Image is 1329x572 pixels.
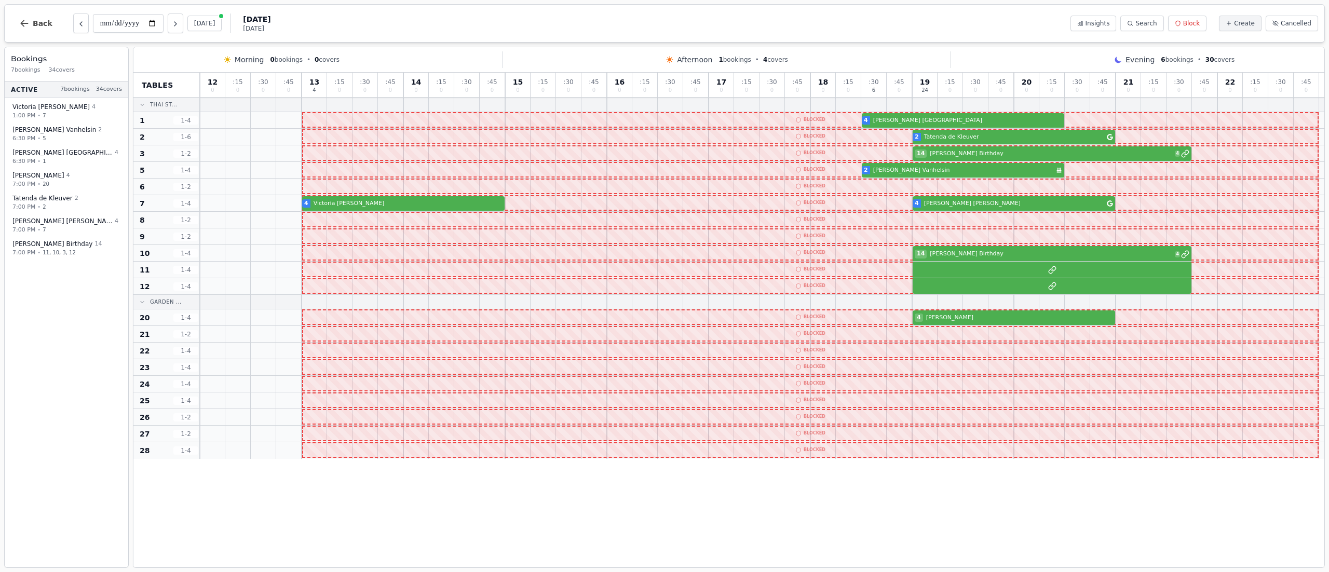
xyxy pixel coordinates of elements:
[140,215,145,225] span: 8
[173,266,198,274] span: 1 - 4
[462,79,471,85] span: : 30
[1076,88,1079,93] span: 0
[1022,78,1032,86] span: 20
[140,346,150,356] span: 22
[538,79,548,85] span: : 15
[173,166,198,174] span: 1 - 4
[360,79,370,85] span: : 30
[363,88,367,93] span: 0
[211,88,214,93] span: 0
[694,88,697,93] span: 0
[922,199,1106,208] span: [PERSON_NAME] [PERSON_NAME]
[1097,79,1107,85] span: : 45
[643,88,646,93] span: 0
[1072,79,1082,85] span: : 30
[73,13,89,33] button: Previous day
[37,203,40,211] span: •
[7,190,126,215] button: Tatenda de Kleuver27:00 PM•2
[43,249,76,256] span: 11, 10, 3, 12
[1086,19,1110,28] span: Insights
[140,362,150,373] span: 23
[589,79,599,85] span: : 45
[233,79,242,85] span: : 15
[7,145,126,169] button: [PERSON_NAME] [GEOGRAPHIC_DATA]46:30 PM•1
[755,56,759,64] span: •
[173,363,198,372] span: 1 - 4
[1050,88,1053,93] span: 0
[140,248,150,258] span: 10
[915,199,919,208] span: 4
[37,226,40,234] span: •
[487,79,497,85] span: : 45
[173,216,198,224] span: 1 - 2
[307,56,310,64] span: •
[140,329,150,339] span: 21
[12,157,35,166] span: 6:30 PM
[1120,16,1163,31] button: Search
[567,88,570,93] span: 0
[915,250,927,258] span: 14
[922,133,1106,142] span: Tatenda de Kleuver
[763,56,767,63] span: 4
[385,79,395,85] span: : 45
[1225,78,1235,86] span: 22
[12,134,35,143] span: 6:30 PM
[283,79,293,85] span: : 45
[818,78,828,86] span: 18
[970,79,980,85] span: : 30
[12,217,113,225] span: [PERSON_NAME] [PERSON_NAME]
[1123,78,1133,86] span: 21
[1203,88,1206,93] span: 0
[669,88,672,93] span: 0
[945,79,955,85] span: : 15
[665,79,675,85] span: : 30
[270,56,302,64] span: bookings
[270,56,274,63] span: 0
[37,180,40,188] span: •
[1107,200,1113,207] svg: Google booking
[173,397,198,405] span: 1 - 4
[140,231,145,242] span: 9
[1107,134,1113,140] svg: Google booking
[1101,88,1104,93] span: 0
[763,56,788,64] span: covers
[1161,56,1165,63] span: 6
[745,88,748,93] span: 0
[115,148,118,157] span: 4
[1219,16,1262,31] button: Create
[173,314,198,322] span: 1 - 4
[173,199,198,208] span: 1 - 4
[898,88,901,93] span: 0
[843,79,853,85] span: : 15
[187,16,222,31] button: [DATE]
[1174,79,1184,85] span: : 30
[741,79,751,85] span: : 15
[1281,19,1311,28] span: Cancelled
[262,88,265,93] span: 0
[11,11,61,36] button: Back
[563,79,573,85] span: : 30
[767,79,777,85] span: : 30
[1183,19,1200,28] span: Block
[173,149,198,158] span: 1 - 2
[924,314,1113,322] span: [PERSON_NAME]
[770,88,774,93] span: 0
[243,14,270,24] span: [DATE]
[1228,88,1231,93] span: 0
[948,88,952,93] span: 0
[796,88,799,93] span: 0
[718,56,723,63] span: 1
[869,79,878,85] span: : 30
[311,199,503,208] span: Victoria [PERSON_NAME]
[334,79,344,85] span: : 15
[43,226,46,234] span: 7
[592,88,595,93] span: 0
[173,347,198,355] span: 1 - 4
[150,298,182,306] span: Garden ...
[173,446,198,455] span: 1 - 4
[7,99,126,124] button: Victoria [PERSON_NAME]41:00 PM•7
[12,126,96,134] span: [PERSON_NAME] Vanhelsin
[928,250,1174,258] span: [PERSON_NAME] Birthday
[142,80,173,90] span: Tables
[915,149,927,158] span: 14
